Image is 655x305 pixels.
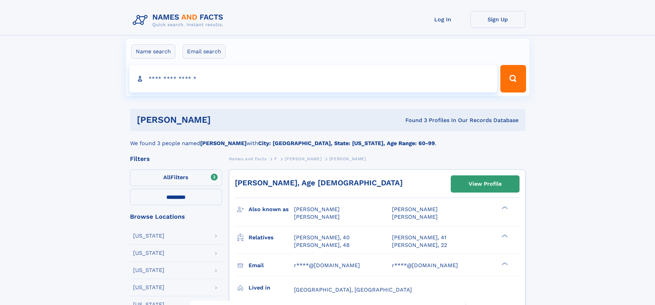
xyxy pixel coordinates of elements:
span: [PERSON_NAME] [329,156,366,161]
a: Sign Up [470,11,525,28]
span: [PERSON_NAME] [392,206,438,213]
span: [GEOGRAPHIC_DATA], [GEOGRAPHIC_DATA] [294,286,412,293]
span: [PERSON_NAME] [294,206,340,213]
a: [PERSON_NAME] [285,154,321,163]
label: Filters [130,170,222,186]
h3: Relatives [249,232,294,243]
b: City: [GEOGRAPHIC_DATA], State: [US_STATE], Age Range: 60-99 [258,140,435,146]
div: Found 3 Profiles In Our Records Database [308,117,518,124]
span: All [163,174,171,181]
div: ❯ [500,261,508,266]
div: [US_STATE] [133,250,164,256]
div: Filters [130,156,222,162]
button: Search Button [500,65,526,92]
b: [PERSON_NAME] [200,140,247,146]
div: [US_STATE] [133,285,164,290]
a: [PERSON_NAME], 48 [294,241,350,249]
a: Log In [415,11,470,28]
h3: Email [249,260,294,271]
div: [US_STATE] [133,268,164,273]
span: [PERSON_NAME] [285,156,321,161]
img: Logo Names and Facts [130,11,229,30]
h3: Lived in [249,282,294,294]
div: [US_STATE] [133,233,164,239]
a: F [274,154,277,163]
a: [PERSON_NAME], 40 [294,234,350,241]
a: Names and Facts [229,154,267,163]
span: [PERSON_NAME] [294,214,340,220]
h1: [PERSON_NAME] [137,116,308,124]
span: [PERSON_NAME] [392,214,438,220]
a: [PERSON_NAME], 22 [392,241,447,249]
input: search input [129,65,498,92]
div: ❯ [500,206,508,210]
a: View Profile [451,176,519,192]
div: We found 3 people named with . [130,131,525,148]
a: [PERSON_NAME], Age [DEMOGRAPHIC_DATA] [235,178,403,187]
a: [PERSON_NAME], 41 [392,234,446,241]
div: Browse Locations [130,214,222,220]
span: F [274,156,277,161]
h3: Also known as [249,204,294,215]
label: Name search [131,44,175,59]
div: ❯ [500,233,508,238]
label: Email search [183,44,226,59]
div: View Profile [469,176,502,192]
